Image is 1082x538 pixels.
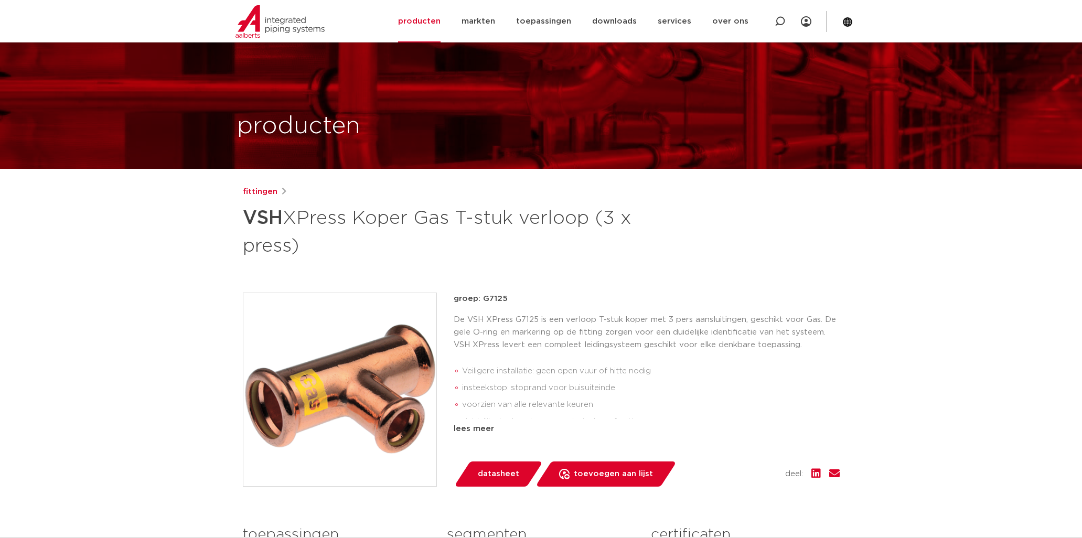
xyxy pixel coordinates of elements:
span: toevoegen aan lijst [574,466,653,482]
strong: VSH [243,209,283,228]
p: groep: G7125 [454,293,840,305]
li: insteekstop: stoprand voor buisuiteinde [462,380,840,396]
img: Product Image for VSH XPress Koper Gas T-stuk verloop (3 x press) [243,293,436,486]
li: Veiligere installatie: geen open vuur of hitte nodig [462,363,840,380]
li: duidelijke herkenning van materiaal en afmeting [462,413,840,430]
h1: XPress Koper Gas T-stuk verloop (3 x press) [243,202,637,259]
p: De VSH XPress G7125 is een verloop T-stuk koper met 3 pers aansluitingen, geschikt voor Gas. De g... [454,314,840,351]
a: fittingen [243,186,277,198]
span: deel: [785,468,803,480]
span: datasheet [478,466,519,482]
a: datasheet [454,461,543,487]
li: voorzien van alle relevante keuren [462,396,840,413]
div: lees meer [454,423,840,435]
h1: producten [237,110,360,143]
